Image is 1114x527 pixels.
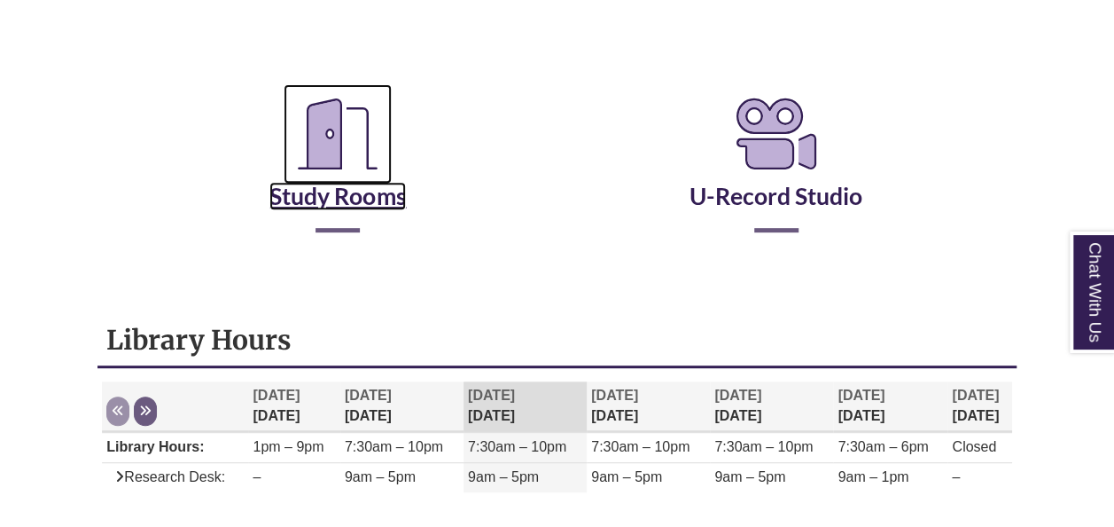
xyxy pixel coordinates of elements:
span: [DATE] [345,388,392,403]
span: [DATE] [591,388,638,403]
th: [DATE] [464,381,587,432]
span: 9am – 5pm [345,469,416,484]
th: [DATE] [710,381,833,432]
span: 9am – 5pm [591,469,662,484]
span: 7:30am – 6pm [837,439,928,454]
span: 9am – 1pm [837,469,908,484]
div: Library Hours [97,314,1016,523]
span: 1pm – 9pm [253,439,323,454]
span: 7:30am – 10pm [468,439,566,454]
span: 7:30am – 10pm [345,439,443,454]
span: [DATE] [837,388,884,403]
td: Library Hours: [102,433,248,463]
span: [DATE] [468,388,515,403]
th: [DATE] [587,381,710,432]
button: Next week [134,397,157,426]
span: 7:30am – 10pm [714,439,813,454]
th: [DATE] [340,381,464,432]
span: 9am – 5pm [714,469,785,484]
a: U-Record Studio [689,138,862,210]
span: [DATE] [253,388,300,403]
div: Reserve a Room [97,40,1017,285]
span: 9am – 5pm [468,469,539,484]
th: [DATE] [248,381,339,432]
th: [DATE] [947,381,1011,432]
span: Closed [952,439,996,454]
button: Previous week [106,397,129,426]
span: Research Desk: [106,469,225,484]
span: 7:30am – 10pm [591,439,689,454]
span: – [253,469,261,484]
a: Study Rooms [269,138,406,210]
span: – [952,469,960,484]
span: [DATE] [952,388,999,403]
span: [DATE] [714,388,761,403]
h1: Library Hours [106,323,1007,357]
th: [DATE] [833,381,947,432]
